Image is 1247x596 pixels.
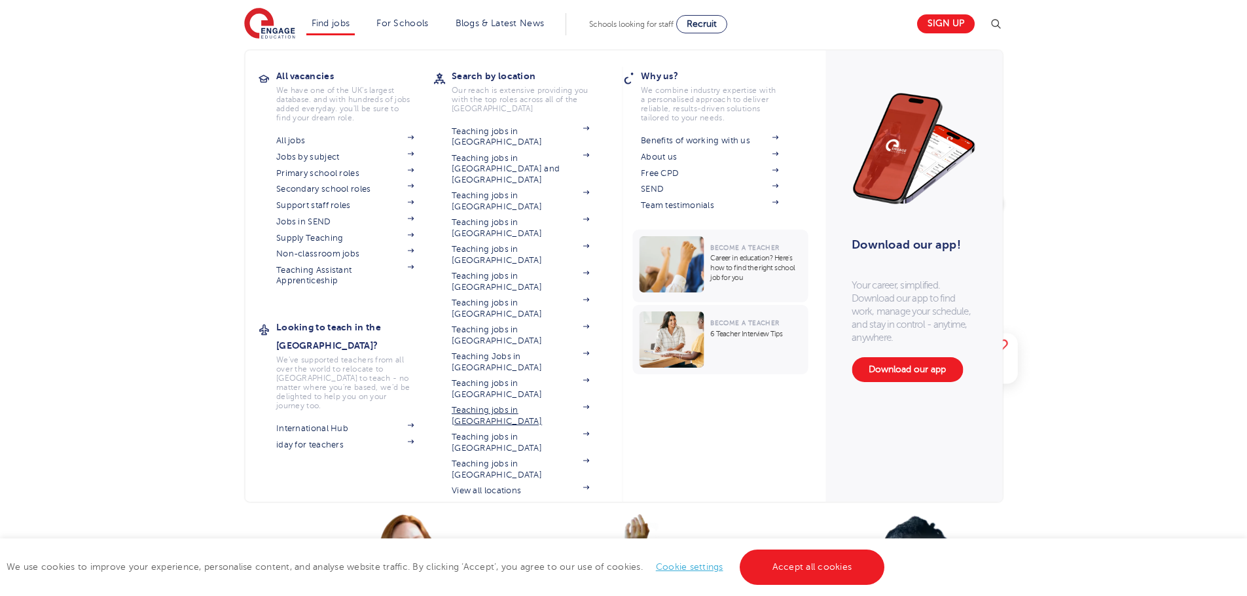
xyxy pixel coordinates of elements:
a: Find jobs [312,18,350,28]
h3: Search by location [452,67,609,85]
a: Cookie settings [656,562,723,572]
a: Become a Teacher6 Teacher Interview Tips [632,305,811,374]
a: Search by locationOur reach is extensive providing you with the top roles across all of the [GEOG... [452,67,609,113]
a: Teaching jobs in [GEOGRAPHIC_DATA] [452,378,589,400]
a: Accept all cookies [740,550,885,585]
span: Become a Teacher [710,244,779,251]
a: Jobs by subject [276,152,414,162]
a: Teaching jobs in [GEOGRAPHIC_DATA] and [GEOGRAPHIC_DATA] [452,153,589,185]
a: iday for teachers [276,440,414,450]
a: Why us?We combine industry expertise with a personalised approach to deliver reliable, results-dr... [641,67,798,122]
a: About us [641,152,778,162]
a: All vacanciesWe have one of the UK's largest database. and with hundreds of jobs added everyday. ... [276,67,433,122]
h3: Looking to teach in the [GEOGRAPHIC_DATA]? [276,318,433,355]
span: Recruit [687,19,717,29]
a: Teaching Assistant Apprenticeship [276,265,414,287]
a: Teaching jobs in [GEOGRAPHIC_DATA] [452,217,589,239]
a: SEND [641,184,778,194]
a: Secondary school roles [276,184,414,194]
a: Teaching jobs in [GEOGRAPHIC_DATA] [452,126,589,148]
a: Looking to teach in the [GEOGRAPHIC_DATA]?We've supported teachers from all over the world to rel... [276,318,433,410]
p: We combine industry expertise with a personalised approach to deliver reliable, results-driven so... [641,86,778,122]
a: International Hub [276,423,414,434]
a: Teaching jobs in [GEOGRAPHIC_DATA] [452,244,589,266]
a: Free CPD [641,168,778,179]
a: Download our app [852,357,963,382]
a: Teaching Jobs in [GEOGRAPHIC_DATA] [452,351,589,373]
a: Teaching jobs in [GEOGRAPHIC_DATA] [452,324,589,346]
a: Supply Teaching [276,233,414,243]
p: 6 Teacher Interview Tips [710,329,801,339]
a: Team testimonials [641,200,778,211]
a: Teaching jobs in [GEOGRAPHIC_DATA] [452,432,589,453]
p: We've supported teachers from all over the world to relocate to [GEOGRAPHIC_DATA] to teach - no m... [276,355,414,410]
p: Career in education? Here’s how to find the right school job for you [710,253,801,283]
p: Our reach is extensive providing you with the top roles across all of the [GEOGRAPHIC_DATA] [452,86,589,113]
span: Become a Teacher [710,319,779,326]
a: Become a TeacherCareer in education? Here’s how to find the right school job for you [632,230,811,302]
a: Teaching jobs in [GEOGRAPHIC_DATA] [452,405,589,427]
a: Teaching jobs in [GEOGRAPHIC_DATA] [452,271,589,292]
a: Jobs in SEND [276,217,414,227]
a: Support staff roles [276,200,414,211]
h3: Download our app! [852,230,970,259]
a: Non-classroom jobs [276,249,414,259]
h3: Why us? [641,67,798,85]
p: Your career, simplified. Download our app to find work, manage your schedule, and stay in control... [852,279,976,344]
a: For Schools [376,18,428,28]
span: Schools looking for staff [589,20,674,29]
a: Primary school roles [276,168,414,179]
img: Engage Education [244,8,295,41]
a: Recruit [676,15,727,33]
p: We have one of the UK's largest database. and with hundreds of jobs added everyday. you'll be sur... [276,86,414,122]
a: All jobs [276,135,414,146]
a: Sign up [917,14,975,33]
a: Teaching jobs in [GEOGRAPHIC_DATA] [452,190,589,212]
a: View all locations [452,485,589,496]
span: We use cookies to improve your experience, personalise content, and analyse website traffic. By c... [7,562,888,572]
a: Blogs & Latest News [456,18,545,28]
a: Teaching jobs in [GEOGRAPHIC_DATA] [452,298,589,319]
a: Benefits of working with us [641,135,778,146]
a: Teaching jobs in [GEOGRAPHIC_DATA] [452,459,589,480]
h3: All vacancies [276,67,433,85]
